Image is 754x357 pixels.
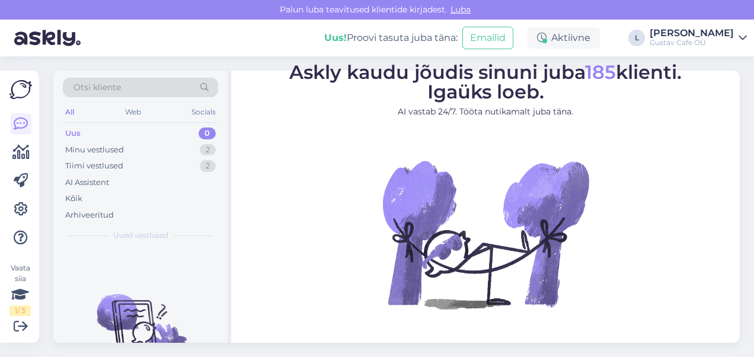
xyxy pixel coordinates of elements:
[462,27,513,49] button: Emailid
[65,144,124,156] div: Minu vestlused
[447,4,474,15] span: Luba
[9,305,31,316] div: 1 / 3
[65,193,82,205] div: Kõik
[65,128,81,139] div: Uus
[650,28,734,38] div: [PERSON_NAME]
[200,144,216,156] div: 2
[74,81,121,94] span: Otsi kliente
[9,263,31,316] div: Vaata siia
[324,31,458,45] div: Proovi tasuta juba täna:
[65,177,109,189] div: AI Assistent
[289,106,682,118] p: AI vastab 24/7. Tööta nutikamalt juba täna.
[9,80,32,99] img: Askly Logo
[123,104,143,120] div: Web
[585,60,616,84] span: 185
[200,160,216,172] div: 2
[379,128,592,341] img: No Chat active
[65,160,123,172] div: Tiimi vestlused
[628,30,645,46] div: L
[324,32,347,43] b: Uus!
[199,128,216,139] div: 0
[289,60,682,103] span: Askly kaudu jõudis sinuni juba klienti. Igaüks loeb.
[63,104,76,120] div: All
[189,104,218,120] div: Socials
[528,27,600,49] div: Aktiivne
[65,209,114,221] div: Arhiveeritud
[113,230,168,241] span: Uued vestlused
[650,28,747,47] a: [PERSON_NAME]Gustav Cafe OÜ
[650,38,734,47] div: Gustav Cafe OÜ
